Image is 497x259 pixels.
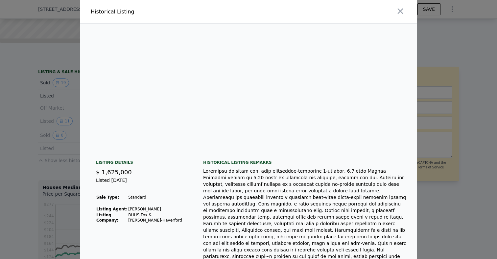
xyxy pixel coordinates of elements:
[96,169,132,176] span: $ 1,625,000
[91,8,246,16] div: Historical Listing
[301,24,406,150] img: Property Img
[191,24,296,150] img: Property Img
[128,206,187,212] td: [PERSON_NAME]
[85,24,185,150] img: Property Img
[96,207,128,211] strong: Listing Agent:
[96,177,187,189] div: Listed [DATE]
[128,194,187,200] td: Standard
[96,213,118,223] strong: Listing Company:
[96,195,119,200] strong: Sale Type:
[96,160,187,168] div: Listing Details
[128,212,187,223] td: BHHS Fox & [PERSON_NAME]-Haverford
[203,160,406,165] div: Historical Listing remarks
